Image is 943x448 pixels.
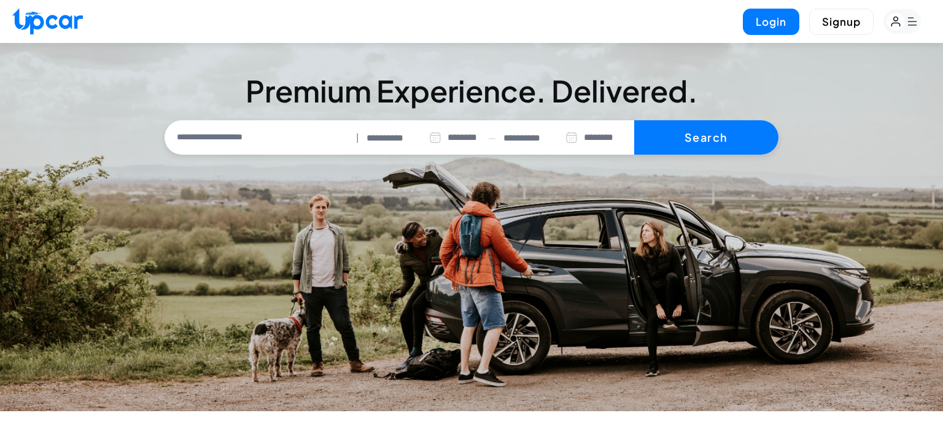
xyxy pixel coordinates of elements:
[488,131,496,145] span: —
[634,120,778,155] button: Search
[12,8,83,34] img: Upcar Logo
[165,76,778,106] h3: Premium Experience. Delivered.
[809,9,874,35] button: Signup
[356,131,359,145] span: |
[743,9,799,35] button: Login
